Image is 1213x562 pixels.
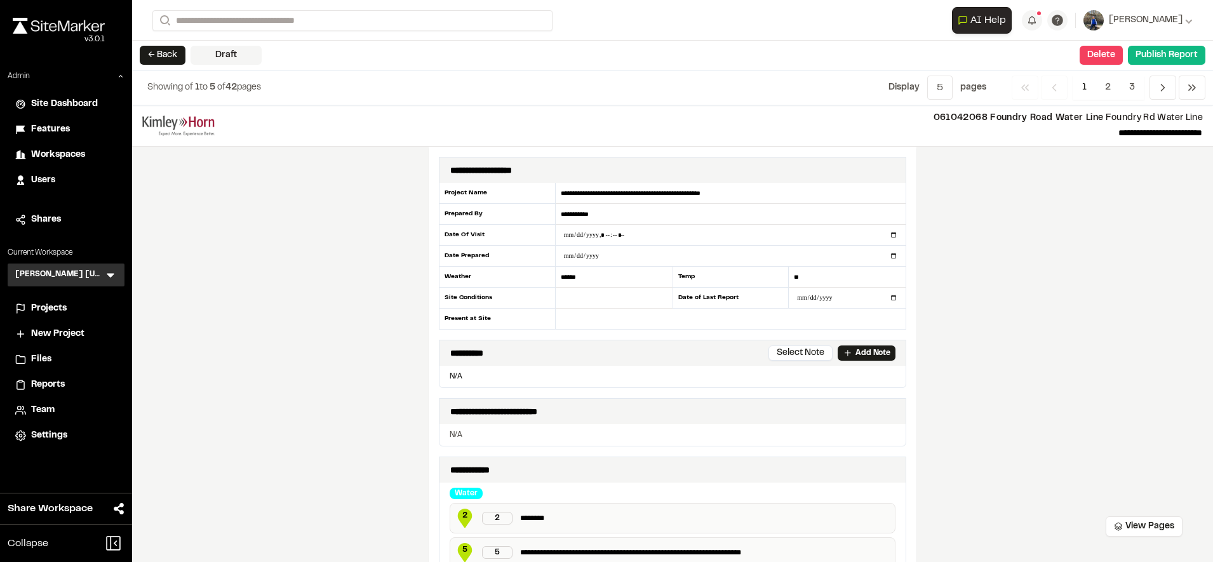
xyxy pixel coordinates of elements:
[15,429,117,443] a: Settings
[31,429,67,443] span: Settings
[195,84,199,91] span: 1
[31,352,51,366] span: Files
[445,371,901,382] p: N/A
[13,18,105,34] img: rebrand.png
[15,352,117,366] a: Files
[1073,76,1096,100] span: 1
[31,123,70,137] span: Features
[1106,516,1183,537] button: View Pages
[191,46,262,65] div: Draft
[15,213,117,227] a: Shares
[1012,76,1205,100] nav: Navigation
[31,302,67,316] span: Projects
[439,183,556,204] div: Project Name
[225,84,237,91] span: 42
[140,46,185,65] button: ← Back
[768,345,833,361] button: Select Note
[8,536,48,551] span: Collapse
[225,111,1203,125] p: Foundry Rd Water Line
[455,510,474,521] span: 2
[934,114,1104,122] span: 061042068 Foundry Road Water Line
[455,544,474,556] span: 5
[8,501,93,516] span: Share Workspace
[15,269,104,281] h3: [PERSON_NAME] [US_STATE]
[439,267,556,288] div: Weather
[1128,46,1205,65] button: Publish Report
[439,246,556,267] div: Date Prepared
[31,378,65,392] span: Reports
[31,403,55,417] span: Team
[15,403,117,417] a: Team
[888,81,920,95] p: Display
[15,327,117,341] a: New Project
[15,302,117,316] a: Projects
[1083,10,1193,30] button: [PERSON_NAME]
[15,97,117,111] a: Site Dashboard
[855,347,890,359] p: Add Note
[147,81,261,95] p: to of pages
[8,247,124,258] p: Current Workspace
[673,288,789,309] div: Date of Last Report
[960,81,986,95] p: page s
[1083,10,1104,30] img: User
[1109,13,1183,27] span: [PERSON_NAME]
[927,76,953,100] button: 5
[482,546,513,559] div: 5
[15,173,117,187] a: Users
[439,309,556,329] div: Present at Site
[31,213,61,227] span: Shares
[1096,76,1120,100] span: 2
[1080,46,1123,65] button: Delete
[439,225,556,246] div: Date Of Visit
[152,10,175,31] button: Search
[15,123,117,137] a: Features
[439,288,556,309] div: Site Conditions
[970,13,1006,28] span: AI Help
[142,116,215,136] img: file
[439,204,556,225] div: Prepared By
[13,34,105,45] div: Oh geez...please don't...
[952,7,1017,34] div: Open AI Assistant
[673,267,789,288] div: Temp
[8,70,30,82] p: Admin
[31,327,84,341] span: New Project
[15,148,117,162] a: Workspaces
[450,429,895,441] p: N/A
[31,173,55,187] span: Users
[31,97,98,111] span: Site Dashboard
[15,378,117,392] a: Reports
[482,512,513,525] div: 2
[210,84,215,91] span: 5
[952,7,1012,34] button: Open AI Assistant
[31,148,85,162] span: Workspaces
[450,488,483,499] div: Water
[147,84,195,91] span: Showing of
[1120,76,1144,100] span: 3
